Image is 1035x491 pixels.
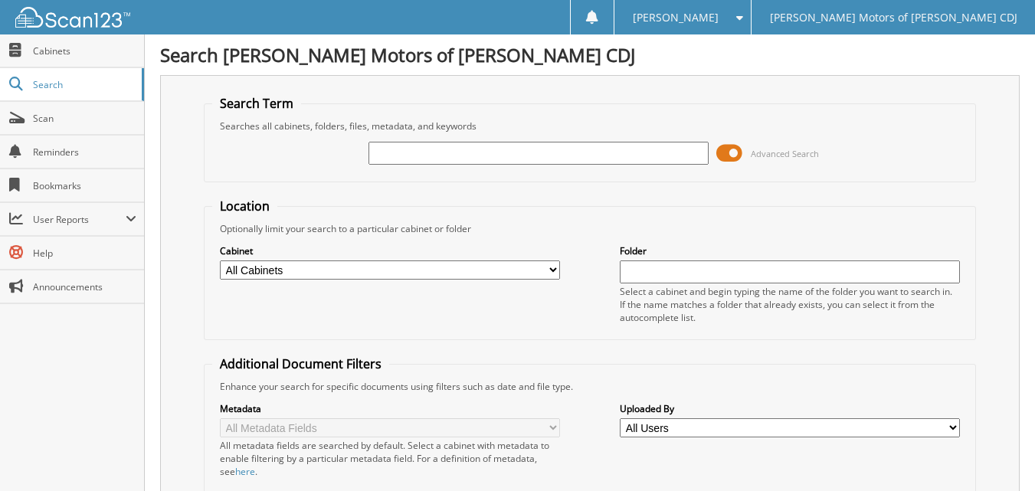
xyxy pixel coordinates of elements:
[751,148,819,159] span: Advanced Search
[620,402,960,415] label: Uploaded By
[220,439,560,478] div: All metadata fields are searched by default. Select a cabinet with metadata to enable filtering b...
[33,280,136,293] span: Announcements
[33,247,136,260] span: Help
[220,402,560,415] label: Metadata
[620,285,960,324] div: Select a cabinet and begin typing the name of the folder you want to search in. If the name match...
[212,380,968,393] div: Enhance your search for specific documents using filters such as date and file type.
[15,7,130,28] img: scan123-logo-white.svg
[620,244,960,257] label: Folder
[33,179,136,192] span: Bookmarks
[235,465,255,478] a: here
[33,44,136,57] span: Cabinets
[212,198,277,214] legend: Location
[212,222,968,235] div: Optionally limit your search to a particular cabinet or folder
[220,244,560,257] label: Cabinet
[212,355,389,372] legend: Additional Document Filters
[633,13,719,22] span: [PERSON_NAME]
[212,95,301,112] legend: Search Term
[212,119,968,133] div: Searches all cabinets, folders, files, metadata, and keywords
[770,13,1017,22] span: [PERSON_NAME] Motors of [PERSON_NAME] CDJ
[33,78,134,91] span: Search
[33,146,136,159] span: Reminders
[160,42,1020,67] h1: Search [PERSON_NAME] Motors of [PERSON_NAME] CDJ
[33,213,126,226] span: User Reports
[33,112,136,125] span: Scan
